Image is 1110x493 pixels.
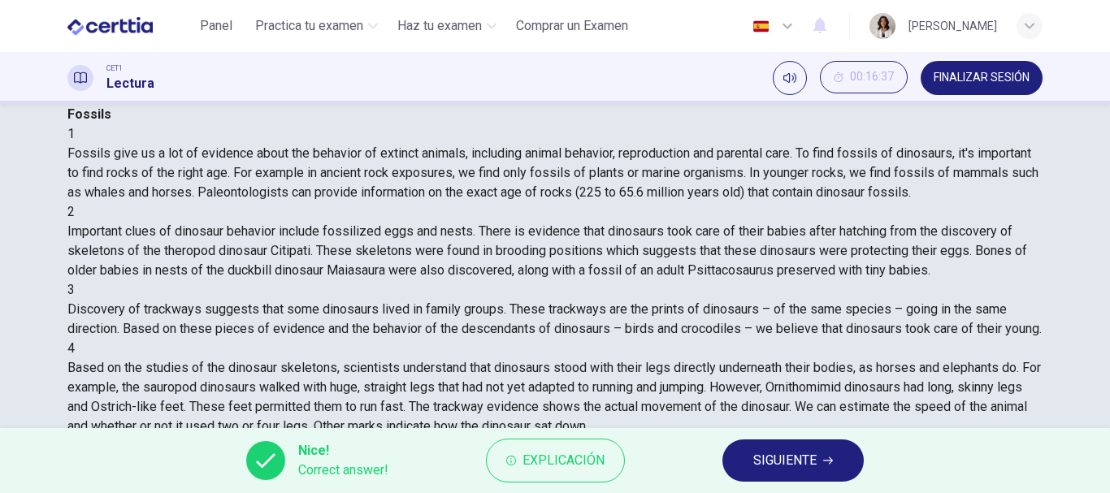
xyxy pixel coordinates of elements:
[751,20,771,32] img: es
[908,16,997,36] div: [PERSON_NAME]
[106,63,123,74] span: CET1
[200,16,232,36] span: Panel
[921,61,1043,95] button: FINALIZAR SESIÓN
[298,441,388,461] span: Nice!
[516,16,628,36] span: Comprar un Examen
[522,449,605,472] span: Explicación
[753,449,817,472] span: SIGUIENTE
[397,16,482,36] span: Haz tu examen
[820,61,908,93] button: 00:16:37
[298,461,388,480] span: Correct answer!
[67,10,153,42] img: CERTTIA logo
[67,223,1027,278] span: Important clues of dinosaur behavior include fossilized eggs and nests. There is evidence that di...
[67,124,1043,144] div: 1
[67,339,1043,358] div: 4
[934,71,1030,84] span: FINALIZAR SESIÓN
[869,13,895,39] img: Profile picture
[722,439,864,482] button: SIGUIENTE
[391,11,503,41] button: Haz tu examen
[509,11,635,41] button: Comprar un Examen
[190,11,242,41] button: Panel
[67,145,1038,200] span: Fossils give us a lot of evidence about the behavior of extinct animals, including animal behavio...
[486,439,625,482] button: Explicación
[773,61,807,95] div: Silenciar
[67,105,1043,124] h4: Fossils
[255,16,363,36] span: Practica tu examen
[249,11,384,41] button: Practica tu examen
[106,74,154,93] h1: Lectura
[67,10,190,42] a: CERTTIA logo
[67,360,1041,434] span: Based on the studies of the dinosaur skeletons, scientists understand that dinosaurs stood with t...
[67,301,1042,336] span: Discovery of trackways suggests that some dinosaurs lived in family groups. These trackways are t...
[850,71,894,84] span: 00:16:37
[67,202,1043,222] div: 2
[820,61,908,95] div: Ocultar
[67,280,1043,300] div: 3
